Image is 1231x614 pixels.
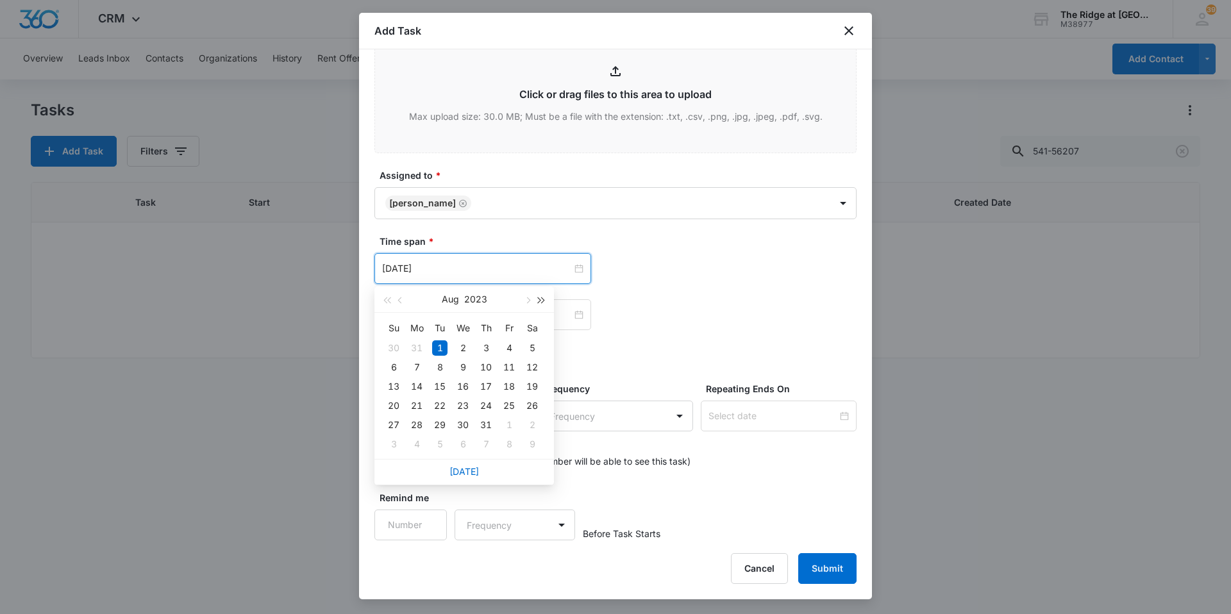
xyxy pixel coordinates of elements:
label: Time span [380,235,862,248]
div: 5 [432,436,448,452]
td: 2023-08-04 [498,338,521,358]
button: Submit [798,553,857,584]
td: 2023-08-16 [451,377,474,396]
td: 2023-08-17 [474,377,498,396]
div: 14 [409,379,424,394]
td: 2023-08-02 [451,338,474,358]
div: 31 [478,417,494,433]
div: 29 [432,417,448,433]
div: 2 [455,340,471,356]
h1: Add Task [374,23,421,38]
div: 18 [501,379,517,394]
div: 1 [501,417,517,433]
td: 2023-08-26 [521,396,544,415]
td: 2023-09-09 [521,435,544,454]
div: 10 [478,360,494,375]
td: 2023-08-28 [405,415,428,435]
div: 6 [455,436,471,452]
div: 7 [409,360,424,375]
label: Frequency [543,382,699,395]
td: 2023-09-06 [451,435,474,454]
td: 2023-08-31 [474,415,498,435]
td: 2023-08-07 [405,358,428,377]
div: 4 [409,436,424,452]
td: 2023-08-09 [451,358,474,377]
td: 2023-09-04 [405,435,428,454]
th: Sa [521,318,544,338]
div: 21 [409,398,424,413]
div: 1 [432,340,448,356]
div: [PERSON_NAME] [389,199,456,208]
div: 30 [455,417,471,433]
div: 3 [478,340,494,356]
label: Remind me [380,491,452,504]
td: 2023-08-22 [428,396,451,415]
span: Before Task Starts [583,527,660,540]
td: 2023-08-30 [451,415,474,435]
td: 2023-08-11 [498,358,521,377]
div: 11 [501,360,517,375]
td: 2023-08-10 [474,358,498,377]
th: Mo [405,318,428,338]
div: 28 [409,417,424,433]
div: 25 [501,398,517,413]
div: 9 [455,360,471,375]
th: Tu [428,318,451,338]
div: 27 [386,417,401,433]
td: 2023-07-31 [405,338,428,358]
td: 2023-08-08 [428,358,451,377]
div: 6 [386,360,401,375]
div: 17 [478,379,494,394]
td: 2023-07-30 [382,338,405,358]
td: 2023-09-08 [498,435,521,454]
div: 4 [501,340,517,356]
th: Su [382,318,405,338]
button: 2023 [464,286,487,312]
td: 2023-09-02 [521,415,544,435]
div: 8 [501,436,517,452]
input: Number [374,510,447,540]
td: 2023-08-19 [521,377,544,396]
div: 13 [386,379,401,394]
div: 30 [386,340,401,356]
td: 2023-08-15 [428,377,451,396]
div: 31 [409,340,424,356]
td: 2023-08-18 [498,377,521,396]
td: 2023-08-23 [451,396,474,415]
td: 2023-08-24 [474,396,498,415]
a: [DATE] [449,466,479,477]
td: 2023-09-01 [498,415,521,435]
div: 23 [455,398,471,413]
div: 12 [524,360,540,375]
td: 2023-08-21 [405,396,428,415]
div: 22 [432,398,448,413]
div: 9 [524,436,540,452]
div: 3 [386,436,401,452]
div: 20 [386,398,401,413]
div: 19 [524,379,540,394]
div: 8 [432,360,448,375]
button: Aug [442,286,459,312]
div: 16 [455,379,471,394]
div: 15 [432,379,448,394]
td: 2023-09-05 [428,435,451,454]
div: 26 [524,398,540,413]
button: Cancel [731,553,788,584]
th: Th [474,318,498,338]
th: Fr [498,318,521,338]
div: 5 [524,340,540,356]
td: 2023-09-03 [382,435,405,454]
td: 2023-08-27 [382,415,405,435]
td: 2023-08-01 [428,338,451,358]
input: Aug 1, 2023 [382,261,572,276]
div: Remove Ricardo Marin [456,199,467,208]
td: 2023-08-03 [474,338,498,358]
td: 2023-08-05 [521,338,544,358]
div: 24 [478,398,494,413]
button: close [841,23,857,38]
td: 2023-08-14 [405,377,428,396]
div: 2 [524,417,540,433]
td: 2023-08-25 [498,396,521,415]
label: Repeating Ends On [706,382,862,395]
td: 2023-08-29 [428,415,451,435]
